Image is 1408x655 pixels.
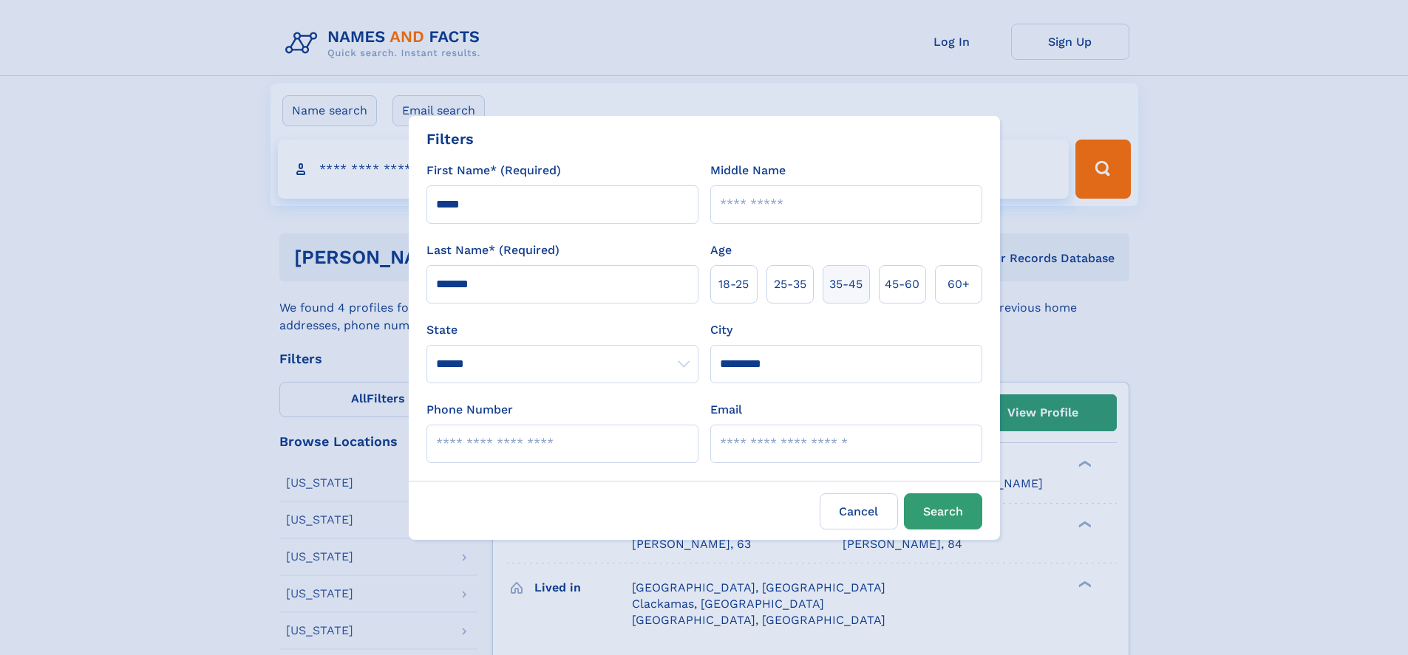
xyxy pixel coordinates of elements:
label: State [426,321,698,339]
button: Search [904,493,982,529]
span: 45‑60 [885,275,919,293]
span: 35‑45 [829,275,863,293]
label: Phone Number [426,401,513,419]
span: 60+ [948,275,970,293]
label: Cancel [820,493,898,529]
label: Age [710,241,732,259]
label: Email [710,401,742,419]
label: Last Name* (Required) [426,241,560,259]
div: Filters [426,128,474,150]
label: City [710,321,732,339]
label: Middle Name [710,162,786,179]
span: 25‑35 [774,275,806,293]
label: First Name* (Required) [426,162,561,179]
span: 18‑25 [718,275,749,293]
